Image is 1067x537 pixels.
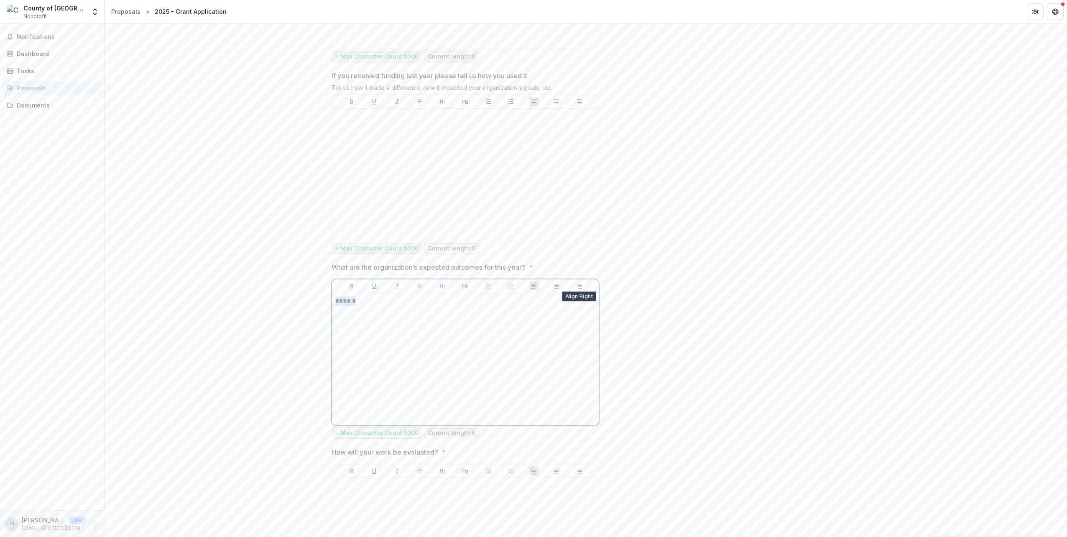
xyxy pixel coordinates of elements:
[506,97,516,107] button: Ordered List
[369,466,379,476] button: Underline
[1047,3,1064,20] button: Get Help
[17,101,94,110] div: Documents
[574,97,585,107] button: Align Right
[529,97,539,107] button: Align Left
[3,81,101,95] a: Proposals
[428,53,475,60] p: Current length: 0
[22,524,86,532] p: [EMAIL_ADDRESS][DOMAIN_NAME]
[506,281,516,291] button: Ordered List
[69,517,86,524] p: User
[340,245,419,252] p: Max Character Count: 5000
[17,84,94,92] div: Proposals
[483,281,493,291] button: Bullet List
[574,281,585,291] button: Align Right
[460,281,470,291] button: Heading 2
[551,466,562,476] button: Align Center
[17,49,94,58] div: Dashboard
[17,66,94,75] div: Tasks
[340,53,419,60] p: Max Character Count: 5000
[10,521,14,527] div: Sabrina Im
[111,7,140,16] div: Proposals
[108,5,144,18] a: Proposals
[415,97,425,107] button: Strike
[3,47,101,61] a: Dashboard
[574,466,585,476] button: Align Right
[529,466,539,476] button: Align Left
[332,262,526,272] p: What are the organization’s expected outcomes for this year?
[332,84,599,95] div: Tell us how it made a difference, how it impacted your organization's goals, etc.
[460,466,470,476] button: Heading 2
[155,7,227,16] div: 2025 - Grant Application
[17,33,97,41] span: Notifications
[347,97,357,107] button: Bold
[23,13,47,20] span: Nonprofit
[89,519,99,529] button: More
[529,281,539,291] button: Align Left
[483,466,493,476] button: Bullet List
[415,466,425,476] button: Strike
[438,97,448,107] button: Heading 1
[392,281,402,291] button: Italicize
[483,97,493,107] button: Bullet List
[332,447,438,457] p: How will your work be evaluated?
[3,64,101,78] a: Tasks
[89,3,101,20] button: Open entity switcher
[551,97,562,107] button: Align Center
[340,430,419,437] p: Max Character Count: 5000
[428,245,475,252] p: Current length: 0
[332,71,529,81] p: If you received funding last year please tell us how you used it.
[551,281,562,291] button: Align Center
[506,466,516,476] button: Ordered List
[3,98,101,112] a: Documents
[369,97,379,107] button: Underline
[3,30,101,43] button: Notifications
[23,4,86,13] div: County of [GEOGRAPHIC_DATA]
[22,516,65,524] p: [PERSON_NAME]
[460,97,470,107] button: Heading 2
[438,466,448,476] button: Heading 1
[428,430,475,437] p: Current length: 6
[438,281,448,291] button: Heading 1
[1027,3,1044,20] button: Partners
[347,466,357,476] button: Bold
[7,5,20,18] img: County of Los Angeles
[392,97,402,107] button: Italicize
[347,281,357,291] button: Bold
[392,466,402,476] button: Italicize
[415,281,425,291] button: Strike
[369,281,379,291] button: Underline
[108,5,230,18] nav: breadcrumb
